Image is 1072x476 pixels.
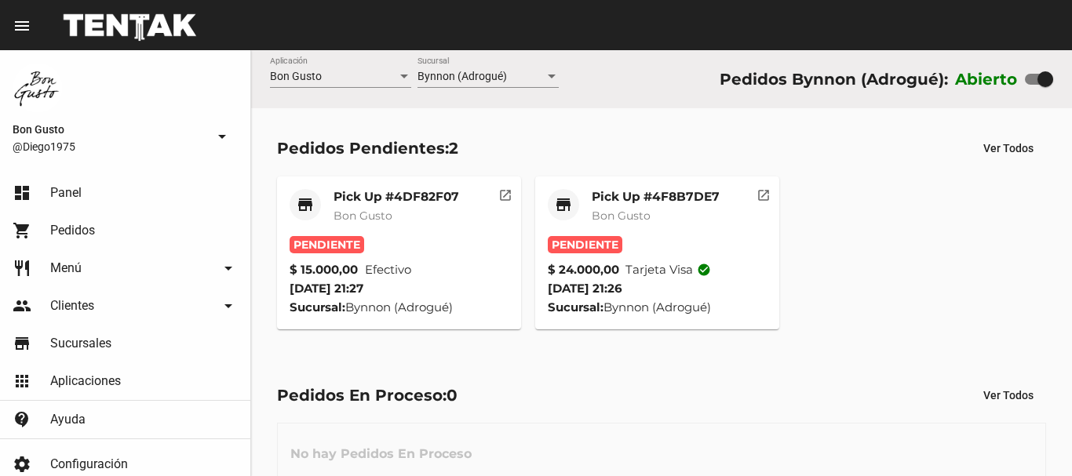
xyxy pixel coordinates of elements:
mat-icon: arrow_drop_down [213,127,232,146]
span: Pedidos [50,223,95,238]
mat-icon: people [13,296,31,315]
span: Ver Todos [983,389,1034,402]
mat-icon: store [554,195,573,214]
span: Efectivo [365,260,411,279]
span: Pendiente [290,236,364,253]
div: Pedidos Pendientes: [277,136,458,161]
span: @Diego1975 [13,139,206,154]
mat-icon: dashboard [13,183,31,202]
mat-icon: apps [13,372,31,391]
mat-icon: restaurant [13,259,31,278]
span: [DATE] 21:26 [548,281,622,296]
button: Ver Todos [971,381,1046,409]
mat-icon: shopping_cart [13,221,31,240]
strong: Sucursal: [290,300,345,314]
mat-icon: settings [13,455,31,474]
span: Sucursales [50,336,111,351]
span: Pendiente [548,236,622,253]
span: Bon Gusto [334,209,392,223]
span: Bon Gusto [13,120,206,139]
label: Abierto [955,67,1018,92]
img: 8570adf9-ca52-4367-b116-ae09c64cf26e.jpg [13,63,63,113]
strong: Sucursal: [548,300,603,314]
mat-icon: contact_support [13,410,31,429]
mat-icon: store [296,195,315,214]
strong: $ 24.000,00 [548,260,619,279]
span: Aplicaciones [50,373,121,389]
mat-icon: open_in_new [757,186,771,200]
span: Bynnon (Adrogué) [417,70,507,82]
span: Clientes [50,298,94,314]
iframe: chat widget [1006,413,1056,460]
div: Pedidos En Proceso: [277,383,458,408]
mat-icon: check_circle [697,263,711,277]
mat-icon: arrow_drop_down [219,259,238,278]
mat-card-title: Pick Up #4F8B7DE7 [592,189,720,205]
span: 0 [447,386,458,405]
span: Menú [50,260,82,276]
div: Bynnon (Adrogué) [290,298,509,317]
span: Tarjeta visa [625,260,711,279]
span: Bon Gusto [270,70,322,82]
div: Pedidos Bynnon (Adrogué): [720,67,948,92]
mat-icon: open_in_new [498,186,512,200]
span: Panel [50,185,82,201]
mat-icon: menu [13,16,31,35]
span: [DATE] 21:27 [290,281,363,296]
div: Bynnon (Adrogué) [548,298,767,317]
span: Ver Todos [983,142,1034,154]
span: Ayuda [50,412,86,427]
strong: $ 15.000,00 [290,260,358,279]
mat-icon: arrow_drop_down [219,296,238,315]
mat-card-title: Pick Up #4DF82F07 [334,189,459,205]
mat-icon: store [13,334,31,353]
span: 2 [449,139,458,158]
button: Ver Todos [971,134,1046,162]
span: Bon Gusto [592,209,651,223]
span: Configuración [50,456,128,472]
